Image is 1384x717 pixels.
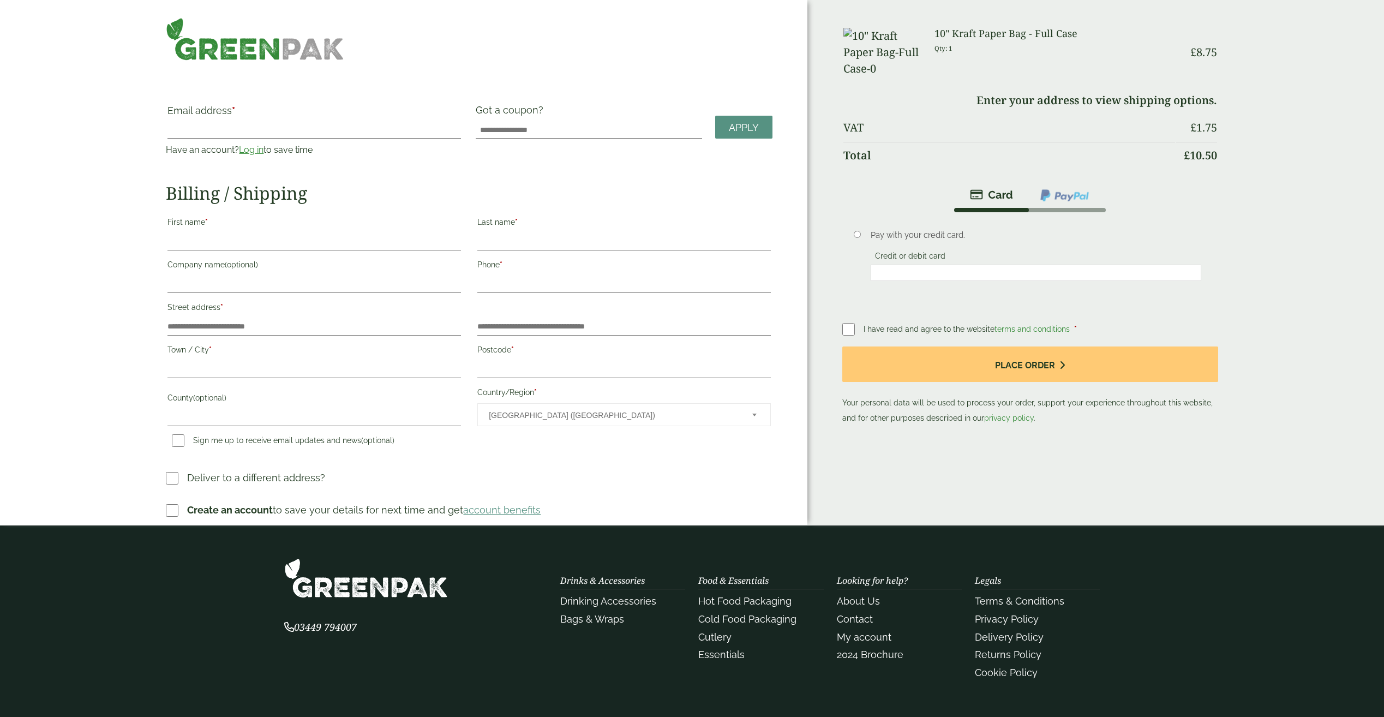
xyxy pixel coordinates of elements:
a: terms and conditions [994,325,1070,333]
p: Deliver to a different address? [187,470,325,485]
th: VAT [843,115,1175,141]
button: Place order [842,346,1218,382]
label: Town / City [167,342,461,361]
abbr: required [232,105,235,116]
label: Sign me up to receive email updates and news [167,436,399,448]
img: 10" Kraft Paper Bag-Full Case-0 [843,28,921,77]
a: account benefits [463,504,541,516]
a: Contact [837,613,873,625]
a: Bags & Wraps [560,613,624,625]
a: Delivery Policy [975,631,1044,643]
th: Total [843,142,1175,169]
label: Postcode [477,342,771,361]
h2: Billing / Shipping [166,183,772,204]
bdi: 10.50 [1184,148,1217,163]
img: ppcp-gateway.png [1039,188,1090,202]
bdi: 1.75 [1190,120,1217,135]
span: (optional) [361,436,394,445]
a: About Us [837,595,880,607]
span: I have read and agree to the website [864,325,1072,333]
span: Apply [729,122,759,134]
iframe: Secure payment input frame [874,268,1198,278]
a: Apply [715,116,772,139]
label: Email address [167,106,461,121]
input: Sign me up to receive email updates and news(optional) [172,434,184,447]
bdi: 8.75 [1190,45,1217,59]
a: privacy policy [984,414,1034,422]
abbr: required [209,345,212,354]
p: to save your details for next time and get [187,503,541,517]
img: stripe.png [970,188,1013,201]
a: Returns Policy [975,649,1041,660]
td: Enter your address to view shipping options. [843,87,1217,113]
a: Drinking Accessories [560,595,656,607]
label: Company name [167,257,461,276]
span: £ [1184,148,1190,163]
img: GreenPak Supplies [166,17,344,61]
span: £ [1190,45,1196,59]
a: Terms & Conditions [975,595,1064,607]
label: Country/Region [477,385,771,403]
a: Cold Food Packaging [698,613,796,625]
a: Cutlery [698,631,732,643]
h3: 10" Kraft Paper Bag - Full Case [934,28,1175,40]
abbr: required [205,218,208,226]
a: Essentials [698,649,745,660]
p: Pay with your credit card. [871,229,1201,241]
p: Have an account? to save time [166,144,463,157]
img: GreenPak Supplies [284,558,448,598]
span: £ [1190,120,1196,135]
abbr: required [534,388,537,397]
abbr: required [220,303,223,312]
label: Last name [477,214,771,233]
abbr: required [500,260,502,269]
strong: Create an account [187,504,273,516]
a: Cookie Policy [975,667,1038,678]
a: My account [837,631,891,643]
label: Phone [477,257,771,276]
a: Log in [239,145,263,155]
label: Got a coupon? [476,104,548,121]
span: (optional) [193,393,226,402]
abbr: required [511,345,514,354]
abbr: required [515,218,518,226]
a: Privacy Policy [975,613,1039,625]
a: Hot Food Packaging [698,595,792,607]
span: 03449 794007 [284,620,357,634]
label: First name [167,214,461,233]
span: Country/Region [477,403,771,426]
span: (optional) [225,260,258,269]
p: Your personal data will be used to process your order, support your experience throughout this we... [842,346,1218,426]
a: 03449 794007 [284,623,357,633]
label: Street address [167,300,461,318]
abbr: required [1074,325,1077,333]
small: Qty: 1 [934,44,952,52]
label: County [167,390,461,409]
span: United Kingdom (UK) [489,404,738,427]
label: Credit or debit card [871,252,950,264]
a: 2024 Brochure [837,649,903,660]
